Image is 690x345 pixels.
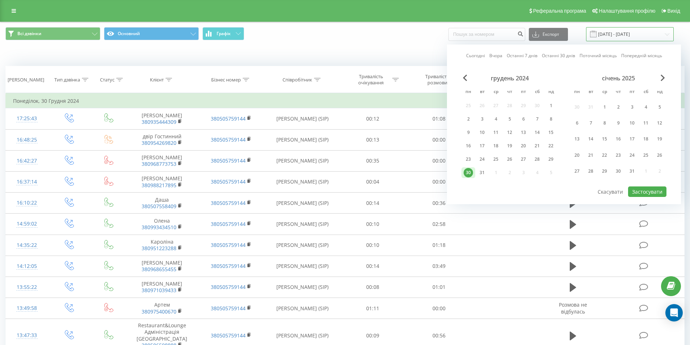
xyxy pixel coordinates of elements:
a: Поточний місяць [580,52,617,59]
div: 12 [505,128,514,137]
div: нд 8 груд 2024 р. [544,114,558,125]
div: 13 [572,134,582,144]
td: Понеділок, 30 Грудня 2024 [6,94,685,108]
div: 19 [505,141,514,151]
div: 16 [464,141,473,151]
div: чт 12 груд 2024 р. [503,127,517,138]
div: ср 25 груд 2024 р. [489,154,503,165]
div: 7 [532,114,542,124]
div: чт 16 січ 2025 р. [611,132,625,146]
td: 00:36 [406,193,472,214]
a: 380971039433 [142,287,176,294]
div: пт 24 січ 2025 р. [625,148,639,162]
button: Всі дзвінки [5,27,100,40]
div: 2 [614,102,623,112]
td: 00:04 [340,171,406,192]
div: ср 8 січ 2025 р. [598,116,611,130]
div: 3 [627,102,637,112]
a: 380505759144 [211,199,246,206]
div: 13:47:33 [13,328,41,342]
div: 15 [600,134,609,144]
abbr: субота [532,87,543,98]
div: 16:10:22 [13,196,41,210]
abbr: неділя [545,87,556,98]
div: 5 [655,102,664,112]
a: 380968655455 [142,266,176,273]
div: ср 15 січ 2025 р. [598,132,611,146]
div: сб 21 груд 2024 р. [530,140,544,151]
div: [PERSON_NAME] [8,77,44,83]
div: 10 [477,128,487,137]
div: 23 [614,151,623,160]
a: 380993434510 [142,224,176,231]
div: 24 [627,151,637,160]
abbr: середа [599,87,610,98]
div: нд 12 січ 2025 р. [653,116,666,130]
a: Останні 30 днів [542,52,575,59]
div: пн 20 січ 2025 р. [570,148,584,162]
div: 25 [641,151,651,160]
span: Реферальна програма [533,8,586,14]
abbr: середа [490,87,501,98]
div: вт 14 січ 2025 р. [584,132,598,146]
td: [PERSON_NAME] (SIP) [265,129,340,150]
td: 00:14 [340,256,406,277]
div: пт 13 груд 2024 р. [517,127,530,138]
div: 31 [477,168,487,177]
div: 28 [586,167,595,176]
div: Тривалість розмови [418,73,457,86]
div: пт 27 груд 2024 р. [517,154,530,165]
div: 22 [600,151,609,160]
div: 17:25:43 [13,112,41,126]
div: вт 7 січ 2025 р. [584,116,598,130]
div: чт 19 груд 2024 р. [503,140,517,151]
td: Кароліна [127,235,196,256]
div: 5 [505,114,514,124]
td: 00:35 [340,150,406,171]
div: чт 2 січ 2025 р. [611,100,625,114]
div: Статус [100,77,114,83]
div: 18 [491,141,501,151]
abbr: понеділок [572,87,582,98]
button: Експорт [529,28,568,41]
div: Open Intercom Messenger [665,304,683,321]
div: 15 [546,128,556,137]
div: 16:42:27 [13,154,41,168]
div: ср 22 січ 2025 р. [598,148,611,162]
div: 8 [600,118,609,128]
div: 17 [477,141,487,151]
span: Графік [217,31,231,36]
div: 18 [641,134,651,144]
div: 12 [655,118,664,128]
td: двір Гостинний [127,129,196,150]
div: пн 13 січ 2025 р. [570,132,584,146]
div: 2 [464,114,473,124]
td: Артем [127,298,196,319]
abbr: вівторок [477,87,488,98]
td: 02:58 [406,214,472,235]
div: вт 28 січ 2025 р. [584,165,598,178]
div: Бізнес номер [211,77,241,83]
a: 380505759144 [211,283,246,290]
td: [PERSON_NAME] [127,150,196,171]
td: 00:10 [340,214,406,235]
a: 380505759144 [211,241,246,248]
div: Співробітник [283,77,312,83]
div: вт 24 груд 2024 р. [475,154,489,165]
abbr: понеділок [463,87,474,98]
div: чт 5 груд 2024 р. [503,114,517,125]
td: 00:00 [406,171,472,192]
a: Вчора [489,52,502,59]
td: 00:00 [406,150,472,171]
div: сб 11 січ 2025 р. [639,116,653,130]
td: [PERSON_NAME] [127,171,196,192]
div: вт 10 груд 2024 р. [475,127,489,138]
span: Previous Month [463,75,467,81]
div: 3 [477,114,487,124]
div: сб 7 груд 2024 р. [530,114,544,125]
div: 19 [655,134,664,144]
a: Останні 7 днів [507,52,538,59]
a: 380505759144 [211,157,246,164]
div: 31 [627,167,637,176]
div: ср 4 груд 2024 р. [489,114,503,125]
